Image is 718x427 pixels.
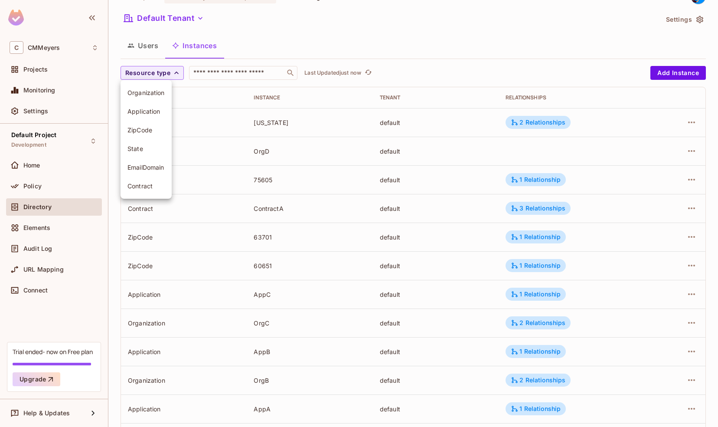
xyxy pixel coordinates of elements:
[127,182,165,190] span: Contract
[127,107,165,115] span: Application
[127,89,165,97] span: Organization
[127,145,165,153] span: State
[127,163,165,171] span: EmailDomain
[127,126,165,134] span: ZipCode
